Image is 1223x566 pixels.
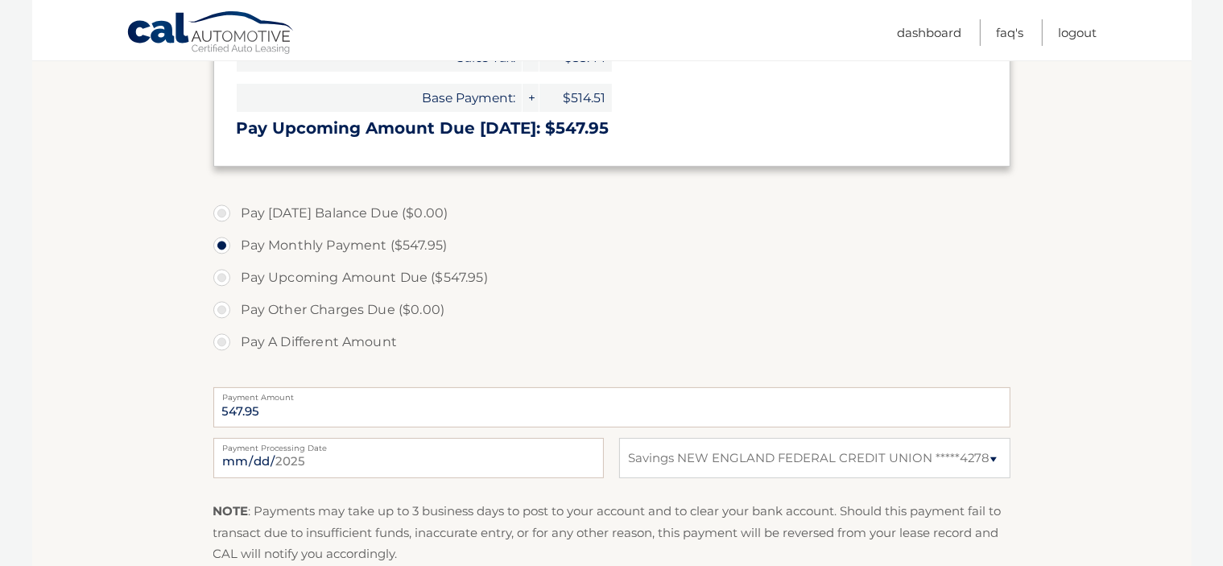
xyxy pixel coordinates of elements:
[213,438,604,478] input: Payment Date
[213,229,1010,262] label: Pay Monthly Payment ($547.95)
[1059,19,1097,46] a: Logout
[213,326,1010,358] label: Pay A Different Amount
[213,438,604,451] label: Payment Processing Date
[237,84,522,112] span: Base Payment:
[898,19,962,46] a: Dashboard
[237,118,987,138] h3: Pay Upcoming Amount Due [DATE]: $547.95
[126,10,295,57] a: Cal Automotive
[213,262,1010,294] label: Pay Upcoming Amount Due ($547.95)
[213,387,1010,400] label: Payment Amount
[213,197,1010,229] label: Pay [DATE] Balance Due ($0.00)
[523,84,539,112] span: +
[213,294,1010,326] label: Pay Other Charges Due ($0.00)
[997,19,1024,46] a: FAQ's
[213,503,249,518] strong: NOTE
[213,501,1010,564] p: : Payments may take up to 3 business days to post to your account and to clear your bank account....
[539,84,612,112] span: $514.51
[213,387,1010,428] input: Payment Amount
